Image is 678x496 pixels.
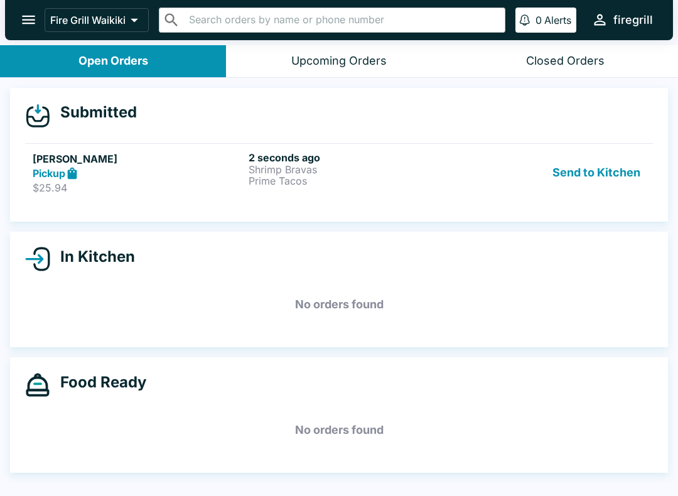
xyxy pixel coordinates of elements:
[613,13,653,28] div: firegrill
[33,167,65,180] strong: Pickup
[13,4,45,36] button: open drawer
[544,14,571,26] p: Alerts
[33,151,244,166] h5: [PERSON_NAME]
[50,103,137,122] h4: Submitted
[25,407,653,453] h5: No orders found
[50,247,135,266] h4: In Kitchen
[78,54,148,68] div: Open Orders
[291,54,387,68] div: Upcoming Orders
[185,11,500,29] input: Search orders by name or phone number
[547,151,645,195] button: Send to Kitchen
[25,282,653,327] h5: No orders found
[50,14,126,26] p: Fire Grill Waikiki
[50,373,146,392] h4: Food Ready
[249,175,460,186] p: Prime Tacos
[25,143,653,202] a: [PERSON_NAME]Pickup$25.942 seconds agoShrimp BravasPrime TacosSend to Kitchen
[249,151,460,164] h6: 2 seconds ago
[586,6,658,33] button: firegrill
[33,181,244,194] p: $25.94
[535,14,542,26] p: 0
[249,164,460,175] p: Shrimp Bravas
[45,8,149,32] button: Fire Grill Waikiki
[526,54,605,68] div: Closed Orders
